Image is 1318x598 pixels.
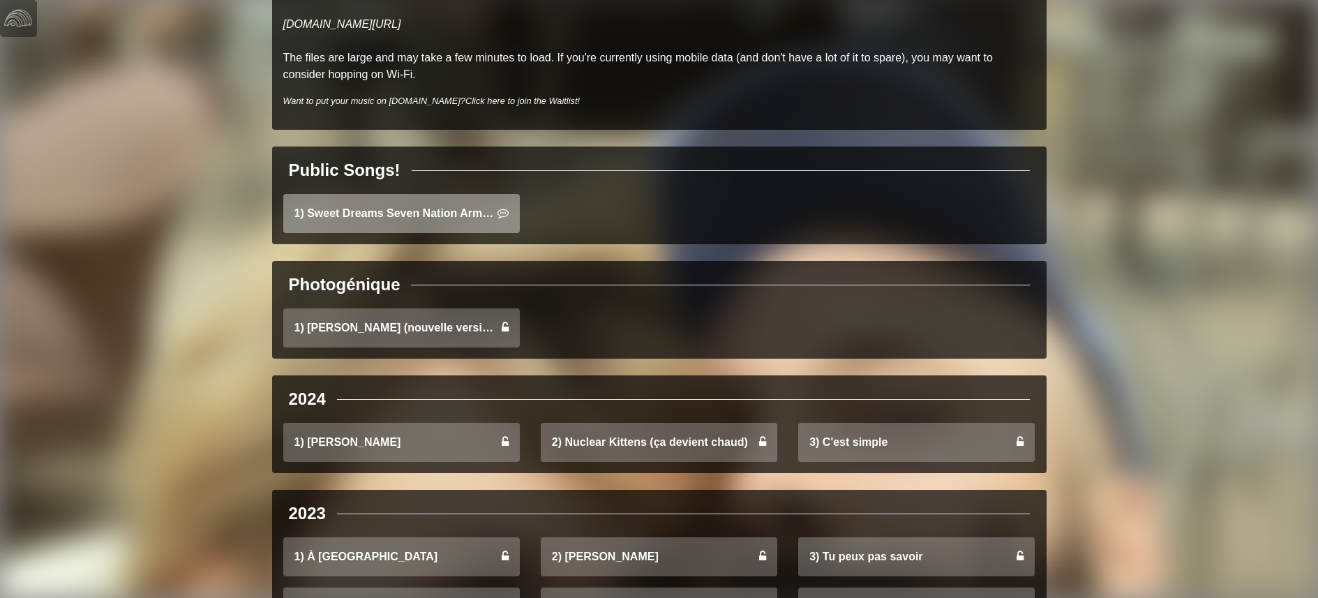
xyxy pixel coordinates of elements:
[283,537,520,576] a: 1) À [GEOGRAPHIC_DATA]
[541,537,777,576] a: 2) [PERSON_NAME]
[283,194,520,233] a: 1) Sweet Dreams Seven Nation Army Mashup
[283,308,520,347] a: 1) [PERSON_NAME] (nouvelle version)
[283,423,520,462] a: 1) [PERSON_NAME]
[798,423,1035,462] a: 3) C'est simple
[289,158,400,183] div: Public Songs!
[4,4,32,32] img: logo-white-4c48a5e4bebecaebe01ca5a9d34031cfd3d4ef9ae749242e8c4bf12ef99f53e8.png
[283,18,401,30] a: [DOMAIN_NAME][URL]
[283,96,581,106] i: Want to put your music on [DOMAIN_NAME]?
[465,96,580,106] a: Click here to join the Waitlist!
[289,387,326,412] div: 2024
[289,272,400,297] div: Photogénique
[289,501,326,526] div: 2023
[798,537,1035,576] a: 3) Tu peux pas savoir
[541,423,777,462] a: 2) Nuclear Kittens (ça devient chaud)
